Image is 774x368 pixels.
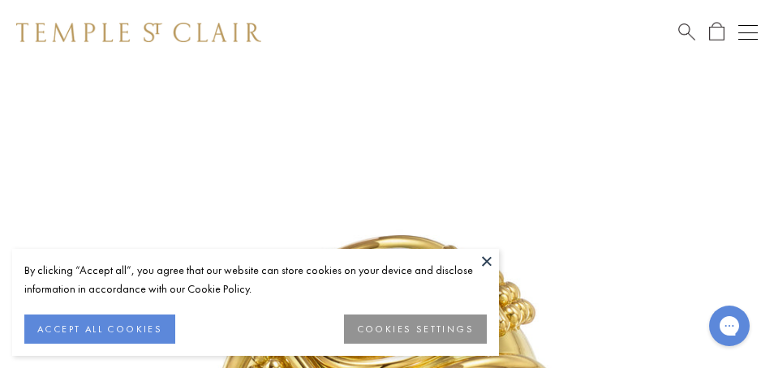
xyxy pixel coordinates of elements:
iframe: Gorgias live chat messenger [701,300,758,352]
button: COOKIES SETTINGS [344,315,487,344]
button: ACCEPT ALL COOKIES [24,315,175,344]
button: Open navigation [738,23,758,42]
img: Temple St. Clair [16,23,261,42]
a: Search [678,22,695,42]
div: By clicking “Accept all”, you agree that our website can store cookies on your device and disclos... [24,261,487,298]
a: Open Shopping Bag [709,22,725,42]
